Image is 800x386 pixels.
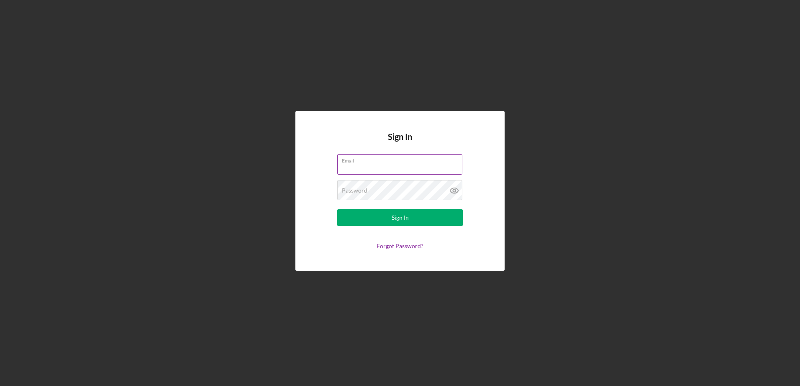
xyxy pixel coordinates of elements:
label: Email [342,155,462,164]
a: Forgot Password? [377,242,423,249]
label: Password [342,187,367,194]
h4: Sign In [388,132,412,154]
div: Sign In [392,209,409,226]
button: Sign In [337,209,463,226]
